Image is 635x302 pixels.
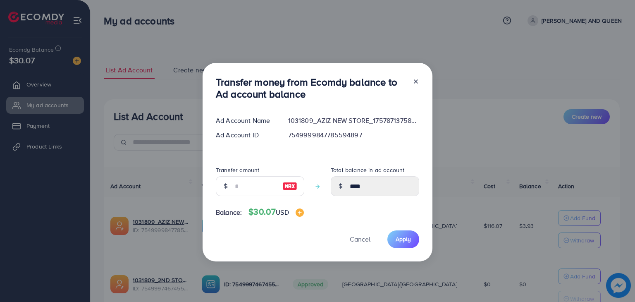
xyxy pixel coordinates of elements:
div: 7549999847785594897 [282,130,426,140]
span: Apply [396,235,411,243]
span: Cancel [350,235,370,244]
span: USD [276,208,289,217]
button: Apply [387,230,419,248]
span: Balance: [216,208,242,217]
img: image [296,209,304,217]
label: Total balance in ad account [331,166,404,174]
h3: Transfer money from Ecomdy balance to Ad account balance [216,76,406,100]
h4: $30.07 [248,207,303,217]
label: Transfer amount [216,166,259,174]
div: Ad Account ID [209,130,282,140]
div: Ad Account Name [209,116,282,125]
img: image [282,181,297,191]
div: 1031809_AZIZ NEW STORE_1757871375855 [282,116,426,125]
button: Cancel [339,230,381,248]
